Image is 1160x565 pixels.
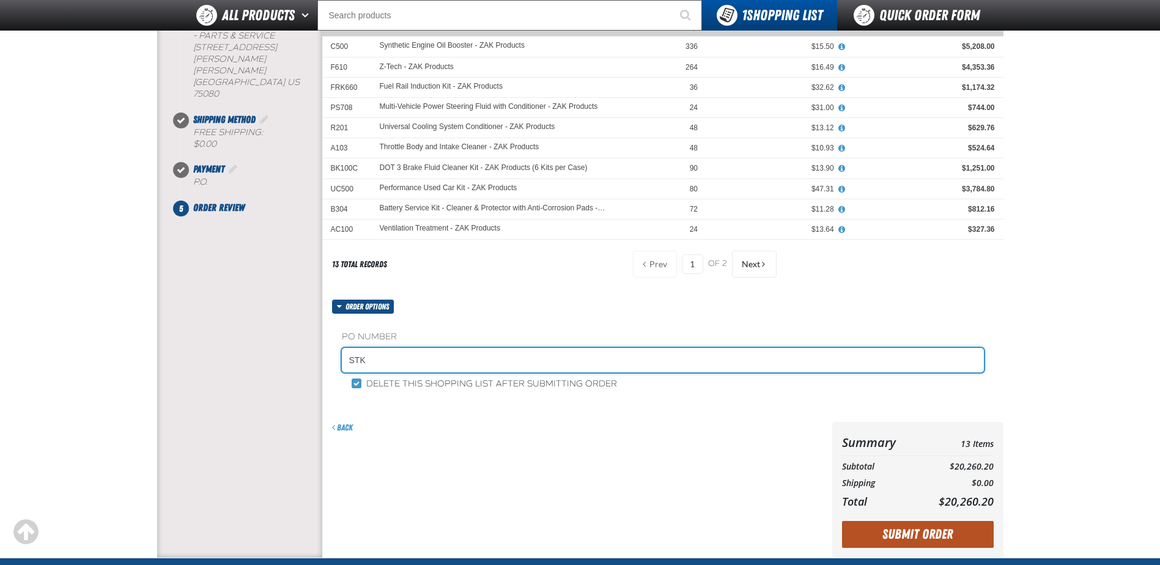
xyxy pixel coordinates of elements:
li: Shipping Information. Step 2 of 5. Completed [181,4,322,112]
span: 24 [690,225,698,234]
span: Next Page [742,259,760,269]
button: View All Prices for Fuel Rail Induction Kit - ZAK Products [834,83,850,94]
button: View All Prices for Performance Used Car Kit - ZAK Products [834,184,850,195]
span: US [287,77,300,87]
li: Payment. Step 4 of 5. Completed [181,162,322,201]
div: $31.00 [715,103,834,113]
td: $0.00 [917,475,993,492]
td: PS708 [322,97,371,117]
div: $15.50 [715,42,834,51]
button: View All Prices for DOT 3 Brake Fluid Cleaner Kit - ZAK Products (6 Kits per Case) [834,163,850,174]
a: Back [332,423,353,432]
td: 13 Items [917,432,993,453]
td: B304 [322,199,371,219]
label: Delete this shopping list after submitting order [352,379,617,390]
td: A103 [322,138,371,158]
div: $524.64 [851,143,995,153]
div: $16.49 [715,62,834,72]
span: 24 [690,103,698,112]
div: $11.28 [715,204,834,214]
div: $47.31 [715,184,834,194]
span: [PERSON_NAME] [193,65,266,76]
div: P.O. [193,177,322,188]
span: Order options [345,300,394,314]
a: Universal Cooling System Conditioner - ZAK Products [380,123,555,131]
div: Scroll to the top [12,519,39,545]
a: Fuel Rail Induction Kit - ZAK Products [380,83,503,91]
a: Battery Service Kit - Cleaner & Protector with Anti-Corrosion Pads - ZAK Products [380,204,607,213]
th: Shipping [842,475,917,492]
span: of 2 [708,259,727,270]
div: 13 total records [332,259,387,270]
th: Total [842,492,917,511]
a: Edit Shipping Method [258,114,270,125]
button: View All Prices for Multi-Vehicle Power Steering Fluid with Conditioner - ZAK Products [834,103,850,114]
li: Order Review. Step 5 of 5. Not Completed [181,201,322,215]
span: 90 [690,164,698,172]
div: Free Shipping: [193,127,322,150]
span: 72 [690,205,698,213]
td: C500 [322,37,371,57]
td: UC500 [322,179,371,199]
span: 36 [690,83,698,92]
div: $744.00 [851,103,995,113]
a: Multi-Vehicle Power Steering Fluid with Conditioner - ZAK Products [380,103,598,111]
a: Synthetic Engine Oil Booster - ZAK Products [380,42,525,50]
td: BK100C [322,158,371,179]
button: Order options [332,300,394,314]
button: View All Prices for Synthetic Engine Oil Booster - ZAK Products [834,42,850,53]
a: Ventilation Treatment - ZAK Products [380,224,500,233]
div: $10.93 [715,143,834,153]
div: $4,353.36 [851,62,995,72]
span: 48 [690,144,698,152]
div: $812.16 [851,204,995,214]
td: R201 [322,118,371,138]
div: $13.90 [715,163,834,173]
input: Current page number [682,254,703,274]
span: [STREET_ADDRESS][PERSON_NAME] [193,42,277,64]
span: [GEOGRAPHIC_DATA] [193,77,285,87]
button: Next Page [732,251,777,278]
span: Order Review [193,202,245,213]
bdo: 75080 [193,89,219,99]
button: View All Prices for Z-Tech - ZAK Products [834,62,850,73]
td: $20,260.20 [917,459,993,475]
span: 80 [690,185,698,193]
div: $32.62 [715,83,834,92]
td: AC100 [322,220,371,240]
span: Shopping List [742,7,822,24]
button: View All Prices for Ventilation Treatment - ZAK Products [834,224,850,235]
th: Subtotal [842,459,917,475]
div: $13.12 [715,123,834,133]
a: Edit Payment [227,163,239,175]
a: DOT 3 Brake Fluid Cleaner Kit - ZAK Products (6 Kits per Case) [380,164,588,172]
td: F610 [322,57,371,77]
div: $327.36 [851,224,995,234]
div: $3,784.80 [851,184,995,194]
div: $629.76 [851,123,995,133]
span: Payment [193,163,224,175]
span: All Products [222,4,295,26]
a: Performance Used Car Kit - ZAK Products [380,184,517,193]
span: $20,260.20 [939,494,994,509]
a: Z-Tech - ZAK Products [380,62,454,71]
span: Shipping Method [193,114,256,125]
span: 264 [685,63,698,72]
div: $1,174.32 [851,83,995,92]
strong: $0.00 [193,139,216,149]
button: View All Prices for Universal Cooling System Conditioner - ZAK Products [834,123,850,134]
span: 5 [173,201,189,216]
button: View All Prices for Throttle Body and Intake Cleaner - ZAK Products [834,143,850,154]
li: Shipping Method. Step 3 of 5. Completed [181,113,322,163]
div: $5,208.00 [851,42,995,51]
button: View All Prices for Battery Service Kit - Cleaner & Protector with Anti-Corrosion Pads - ZAK Prod... [834,204,850,215]
input: Delete this shopping list after submitting order [352,379,361,388]
div: $1,251.00 [851,163,995,173]
strong: 1 [742,7,747,24]
a: Throttle Body and Intake Cleaner - ZAK Products [380,143,539,152]
span: 336 [685,42,698,51]
td: FRK660 [322,77,371,97]
div: $13.64 [715,224,834,234]
button: Submit Order [842,521,994,548]
span: 48 [690,124,698,132]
